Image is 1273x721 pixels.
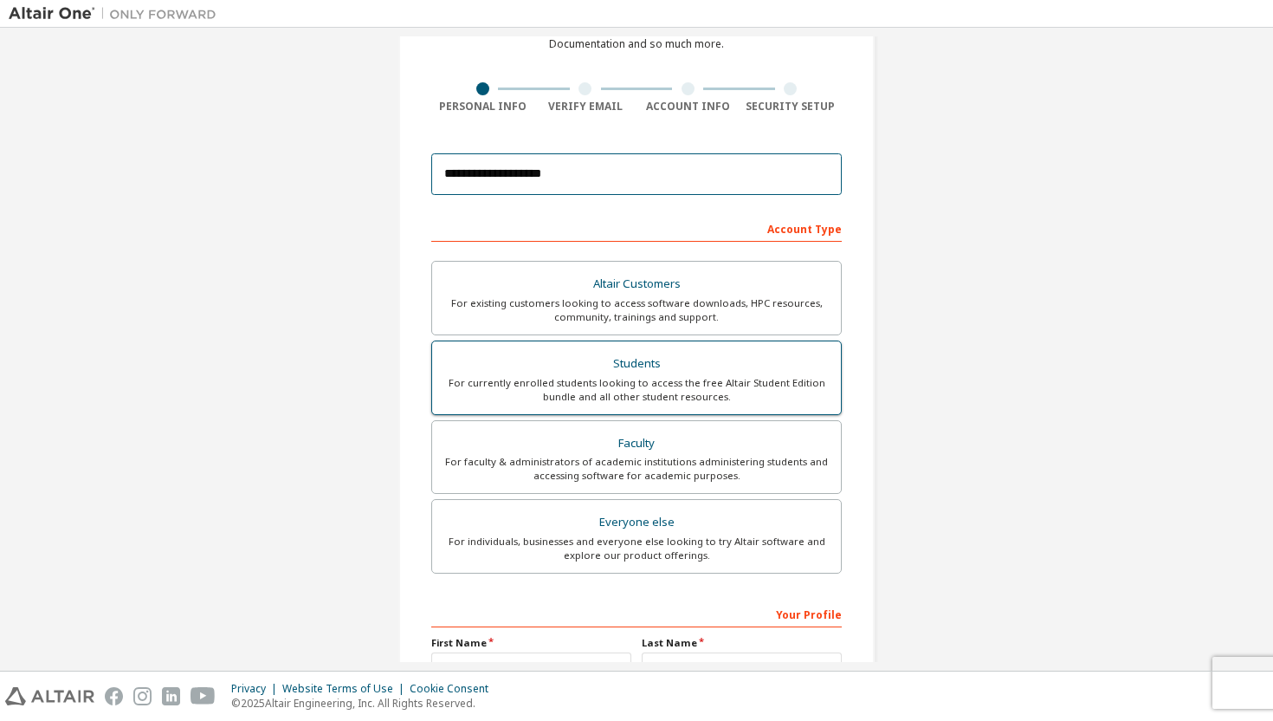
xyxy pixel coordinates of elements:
[133,687,152,705] img: instagram.svg
[443,272,830,296] div: Altair Customers
[534,100,637,114] div: Verify Email
[431,214,842,242] div: Account Type
[5,687,94,705] img: altair_logo.svg
[410,682,499,696] div: Cookie Consent
[431,600,842,627] div: Your Profile
[642,636,842,650] label: Last Name
[431,636,631,650] label: First Name
[231,696,499,711] p: © 2025 Altair Engineering, Inc. All Rights Reserved.
[431,100,534,114] div: Personal Info
[282,682,410,696] div: Website Terms of Use
[443,376,830,404] div: For currently enrolled students looking to access the free Altair Student Edition bundle and all ...
[231,682,282,696] div: Privacy
[443,510,830,535] div: Everyone else
[9,5,225,23] img: Altair One
[191,687,216,705] img: youtube.svg
[105,687,123,705] img: facebook.svg
[443,535,830,562] div: For individuals, businesses and everyone else looking to try Altair software and explore our prod...
[443,455,830,483] div: For faculty & administrators of academic institutions administering students and accessing softwa...
[443,352,830,376] div: Students
[443,432,830,456] div: Faculty
[740,100,843,114] div: Security Setup
[443,296,830,324] div: For existing customers looking to access software downloads, HPC resources, community, trainings ...
[636,100,740,114] div: Account Info
[516,23,757,51] div: For Free Trials, Licenses, Downloads, Learning & Documentation and so much more.
[162,687,180,705] img: linkedin.svg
